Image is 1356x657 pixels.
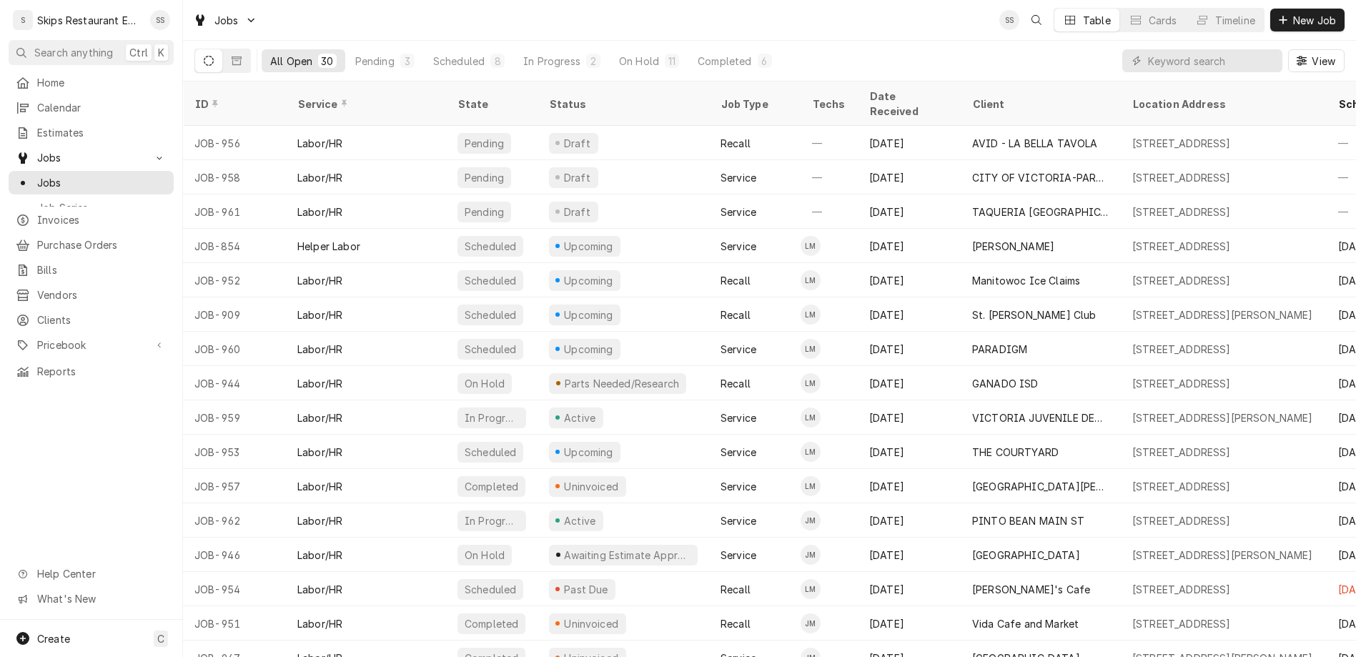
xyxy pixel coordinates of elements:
div: Table [1083,13,1111,28]
a: Reports [9,360,174,383]
button: Open search [1025,9,1048,31]
span: Reports [37,364,167,379]
div: On Hold [463,376,506,391]
div: Draft [562,170,593,185]
div: 2 [589,54,598,69]
div: Pending [463,204,505,219]
span: Create [37,633,70,645]
div: [DATE] [858,160,961,194]
span: Purchase Orders [37,237,167,252]
div: [STREET_ADDRESS] [1132,342,1231,357]
div: Draft [562,136,593,151]
div: Labor/HR [297,616,342,631]
div: Labor/HR [297,410,342,425]
div: JOB-952 [183,263,286,297]
div: Labor/HR [297,582,342,597]
div: JM [801,510,821,530]
div: [DATE] [858,194,961,229]
div: Scheduled [463,307,518,322]
div: JM [801,613,821,633]
div: Jason Marroquin's Avatar [801,510,821,530]
div: 8 [493,54,502,69]
div: Longino Monroe's Avatar [801,476,821,496]
a: Jobs [9,171,174,194]
span: Jobs [214,13,239,28]
div: On Hold [463,548,506,563]
div: In Progress [463,410,520,425]
span: Pricebook [37,337,145,352]
div: Service [297,97,432,112]
button: Search anythingCtrlK [9,40,174,65]
div: JOB-961 [183,194,286,229]
div: Recall [721,376,751,391]
div: [STREET_ADDRESS] [1132,616,1231,631]
div: [STREET_ADDRESS] [1132,273,1231,288]
a: Go to Jobs [9,146,174,169]
div: [PERSON_NAME]'s Cafe [972,582,1090,597]
div: Labor/HR [297,376,342,391]
div: Labor/HR [297,170,342,185]
div: St. [PERSON_NAME] Club [972,307,1097,322]
div: CITY OF VICTORIA-PARKS & REC [972,170,1109,185]
div: Longino Monroe's Avatar [801,236,821,256]
div: Uninvoiced [563,479,620,494]
button: New Job [1270,9,1345,31]
div: Upcoming [563,342,615,357]
span: Invoices [37,212,167,227]
a: Bills [9,258,174,282]
div: Scheduled [463,582,518,597]
div: [DATE] [858,538,961,572]
div: [DATE] [858,126,961,160]
div: In Progress [463,513,520,528]
div: [DATE] [858,332,961,366]
div: Longino Monroe's Avatar [801,373,821,393]
div: Service [721,204,756,219]
div: [DATE] [858,503,961,538]
div: Recall [721,136,751,151]
div: Recall [721,273,751,288]
div: LM [801,476,821,496]
div: LM [801,373,821,393]
div: Service [721,548,756,563]
div: Uninvoiced [563,616,620,631]
div: [DATE] [858,263,961,297]
div: PINTO BEAN MAIN ST [972,513,1084,528]
div: Service [721,513,756,528]
div: Labor/HR [297,273,342,288]
div: 11 [668,54,676,69]
div: Draft [562,204,593,219]
div: Recall [721,582,751,597]
div: Timeline [1215,13,1255,28]
div: [DATE] [858,229,961,263]
div: [STREET_ADDRESS] [1132,170,1231,185]
div: Manitowoc Ice Claims [972,273,1080,288]
a: Go to What's New [9,587,174,611]
div: ID [194,97,272,112]
div: [STREET_ADDRESS] [1132,582,1231,597]
div: [GEOGRAPHIC_DATA][PERSON_NAME] [972,479,1109,494]
div: Jason Marroquin's Avatar [801,613,821,633]
div: Labor/HR [297,479,342,494]
div: [DATE] [858,400,961,435]
div: Shan Skipper's Avatar [150,10,170,30]
div: Vida Cafe and Market [972,616,1079,631]
div: LM [801,442,821,462]
span: Bills [37,262,167,277]
div: Completed [463,616,520,631]
a: Invoices [9,208,174,232]
div: [DATE] [858,469,961,503]
div: Status [549,97,695,112]
div: [PERSON_NAME] [972,239,1054,254]
div: Skips Restaurant Equipment [37,13,142,28]
div: JOB-854 [183,229,286,263]
span: K [158,45,164,60]
div: JOB-957 [183,469,286,503]
div: SS [999,10,1019,30]
div: [STREET_ADDRESS][PERSON_NAME] [1132,307,1313,322]
a: Vendors [9,283,174,307]
a: Purchase Orders [9,233,174,257]
div: Scheduled [463,342,518,357]
div: [STREET_ADDRESS][PERSON_NAME] [1132,548,1313,563]
div: [STREET_ADDRESS] [1132,513,1231,528]
div: JOB-958 [183,160,286,194]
